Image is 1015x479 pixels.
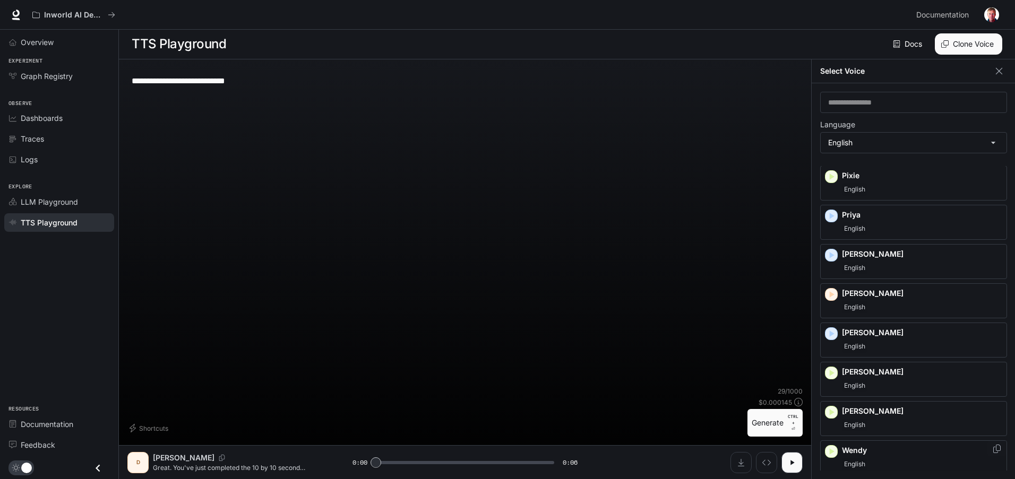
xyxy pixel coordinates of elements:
a: Traces [4,129,114,148]
span: English [842,262,867,274]
span: Dark mode toggle [21,461,32,473]
span: Documentation [916,8,969,22]
span: English [842,379,867,392]
div: D [130,454,147,471]
span: English [842,301,867,313]
a: Dashboards [4,109,114,127]
h1: TTS Playground [132,33,226,55]
p: [PERSON_NAME] [153,452,214,463]
a: Overview [4,33,114,51]
p: $ 0.000145 [759,398,792,407]
p: CTRL + [788,413,798,426]
a: Docs [891,33,926,55]
p: ⏎ [788,413,798,432]
a: TTS Playground [4,213,114,232]
a: Documentation [912,4,977,25]
span: Documentation [21,419,73,430]
span: Feedback [21,439,55,450]
button: Inspect [756,452,777,473]
p: [PERSON_NAME] [842,288,1002,299]
button: GenerateCTRL +⏎ [747,409,803,437]
button: All workspaces [28,4,120,25]
a: Documentation [4,415,114,433]
p: [PERSON_NAME] [842,327,1002,338]
span: TTS Playground [21,217,78,228]
button: Copy Voice ID [214,455,229,461]
button: Download audio [730,452,752,473]
span: Dashboards [21,112,63,124]
span: 0:06 [563,457,578,468]
p: [PERSON_NAME] [842,406,1002,416]
a: Feedback [4,436,114,454]
button: Shortcuts [127,420,173,437]
p: Pixie [842,170,1002,181]
p: Language [820,121,855,128]
a: Graph Registry [4,67,114,85]
span: English [842,340,867,353]
span: English [842,183,867,196]
span: 0:00 [352,457,367,468]
span: English [842,458,867,471]
button: Copy Voice ID [992,445,1002,453]
p: [PERSON_NAME] [842,367,1002,377]
p: Inworld AI Demos [44,11,104,20]
span: LLM Playground [21,196,78,207]
p: 29 / 1000 [778,387,803,396]
span: Graph Registry [21,71,73,82]
img: User avatar [984,7,999,22]
span: Overview [21,37,54,48]
button: Clone Voice [935,33,1002,55]
span: Logs [21,154,38,165]
a: LLM Playground [4,193,114,211]
div: English [821,133,1007,153]
p: Wendy [842,445,1002,456]
a: Logs [4,150,114,169]
span: English [842,222,867,235]
p: Priya [842,210,1002,220]
button: Close drawer [86,457,110,479]
button: User avatar [981,4,1002,25]
span: Traces [21,133,44,144]
p: [PERSON_NAME] [842,249,1002,259]
p: Great. You've just completed the 10 by 10 second exercise routine. Keep up the good work. I'll se... [153,463,327,472]
span: English [842,419,867,431]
